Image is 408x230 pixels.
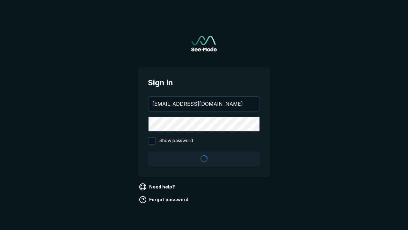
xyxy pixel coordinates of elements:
span: Show password [159,137,193,145]
a: Go to sign in [191,36,217,51]
a: Need help? [138,182,178,192]
img: See-Mode Logo [191,36,217,51]
a: Forgot password [138,195,191,205]
input: your@email.com [149,97,259,111]
span: Sign in [148,77,260,88]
